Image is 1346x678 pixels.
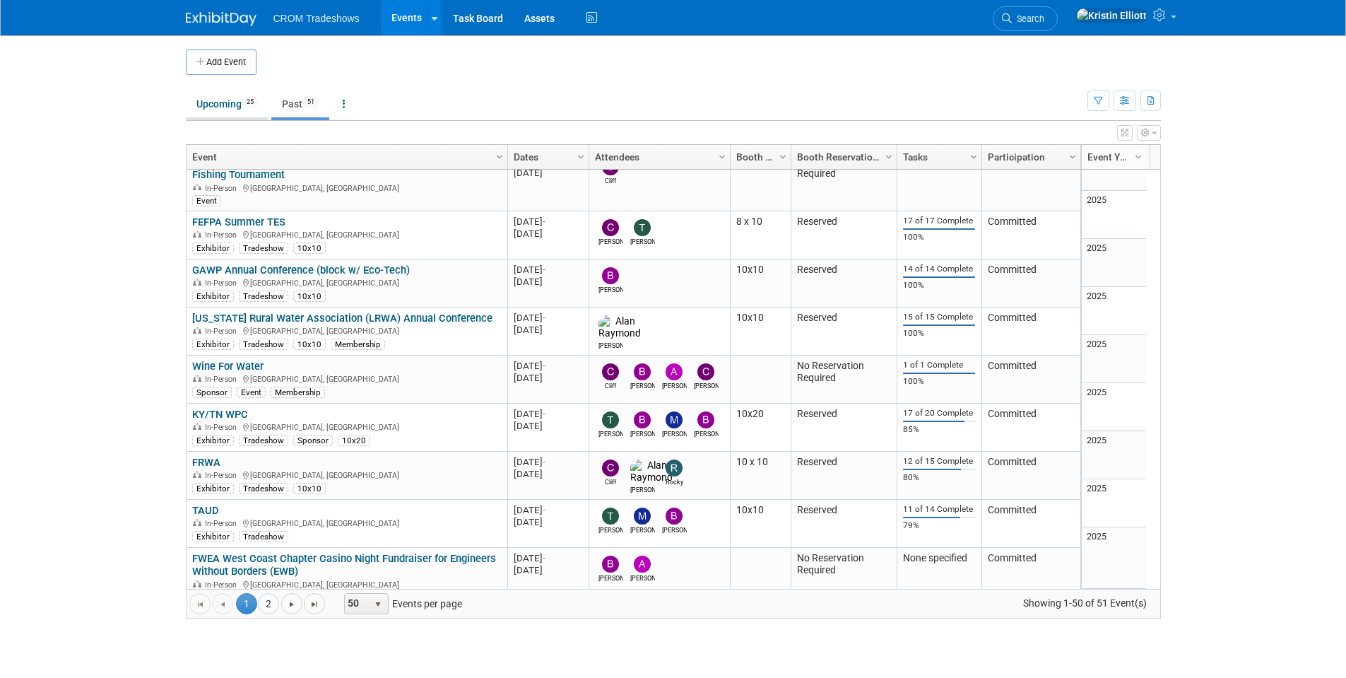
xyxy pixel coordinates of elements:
[1010,593,1159,613] span: Showing 1-50 of 51 Event(s)
[883,151,895,163] span: Column Settings
[903,232,975,242] div: 100%
[791,452,897,500] td: Reserved
[1082,527,1146,589] td: 2025
[293,291,326,302] div: 10x10
[1087,145,1137,169] a: Event Year
[192,469,501,481] div: [GEOGRAPHIC_DATA], [GEOGRAPHIC_DATA]
[543,312,545,323] span: -
[903,504,975,515] div: 11 of 14 Complete
[966,145,981,166] a: Column Settings
[730,404,791,452] td: 10x20
[212,593,233,614] a: Go to the previous page
[192,435,234,446] div: Exhibitor
[514,456,582,468] div: [DATE]
[293,242,326,254] div: 10x10
[595,145,721,169] a: Attendees
[543,457,545,467] span: -
[903,376,975,387] div: 100%
[630,236,655,247] div: Tod Green
[258,593,279,614] a: 2
[192,291,234,302] div: Exhibitor
[598,340,623,351] div: Alan Raymond
[791,548,897,609] td: No Reservation Required
[881,145,897,166] a: Column Settings
[338,435,370,446] div: 10x20
[662,428,687,439] div: Myers Carpenter
[1130,145,1146,166] a: Column Settings
[192,182,501,194] div: [GEOGRAPHIC_DATA], [GEOGRAPHIC_DATA]
[716,151,728,163] span: Column Settings
[730,452,791,500] td: 10 x 10
[602,508,619,525] img: Tod Green
[981,500,1080,548] td: Committed
[217,599,228,610] span: Go to the previous page
[205,327,241,336] span: In-Person
[193,230,201,238] img: In-Person Event
[514,408,582,420] div: [DATE]
[1082,431,1146,479] td: 2025
[730,259,791,308] td: 10x10
[331,339,385,350] div: Membership
[1012,13,1044,24] span: Search
[372,599,384,610] span: select
[304,593,325,614] a: Go to the last page
[630,460,673,485] img: Alan Raymond
[791,259,897,308] td: Reserved
[598,573,623,583] div: Bobby Oyenarte
[192,387,232,398] div: Sponsor
[186,12,256,26] img: ExhibitDay
[193,279,201,286] img: In-Person Event
[192,264,410,276] a: GAWP Annual Conference (block w/ Eco-Tech)
[205,279,241,288] span: In-Person
[791,151,897,211] td: No Reservation Required
[543,505,545,515] span: -
[602,219,619,236] img: Cameron Kenyon
[903,145,972,169] a: Tasks
[514,420,582,432] div: [DATE]
[602,556,619,573] img: Bobby Oyenarte
[514,145,579,169] a: Dates
[666,460,683,477] img: Rocky Connolly
[903,360,975,370] div: 1 of 1 Complete
[192,504,219,517] a: TAUD
[666,363,683,380] img: Alexander Ciasca
[345,594,369,614] span: 50
[193,375,201,382] img: In-Person Event
[598,315,641,341] img: Alan Raymond
[514,564,582,576] div: [DATE]
[981,548,1080,609] td: Committed
[205,580,241,590] span: In-Person
[303,97,319,107] span: 51
[598,380,623,391] div: Cliff Dykes
[903,408,975,419] div: 17 of 20 Complete
[271,387,325,398] div: Membership
[193,327,201,334] img: In-Person Event
[192,312,492,325] a: [US_STATE] Rural Water Association (LRWA) Annual Conference
[634,411,651,428] img: Blake Roberts
[514,516,582,528] div: [DATE]
[968,151,979,163] span: Column Settings
[205,519,241,528] span: In-Person
[1082,191,1146,239] td: 2025
[193,184,201,191] img: In-Person Event
[205,471,241,480] span: In-Person
[192,195,221,206] div: Event
[239,339,288,350] div: Tradeshow
[205,230,241,240] span: In-Person
[1076,8,1147,23] img: Kristin Elliott
[903,328,975,339] div: 100%
[239,483,288,494] div: Tradeshow
[666,508,683,525] img: Branden Peterson
[514,228,582,240] div: [DATE]
[573,145,589,166] a: Column Settings
[192,483,234,494] div: Exhibitor
[239,531,288,542] div: Tradeshow
[192,339,234,350] div: Exhibitor
[1133,151,1144,163] span: Column Settings
[634,219,651,236] img: Tod Green
[598,236,623,247] div: Cameron Kenyon
[193,519,201,526] img: In-Person Event
[903,264,975,274] div: 14 of 14 Complete
[273,13,360,24] span: CROM Tradeshows
[192,228,501,240] div: [GEOGRAPHIC_DATA], [GEOGRAPHIC_DATA]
